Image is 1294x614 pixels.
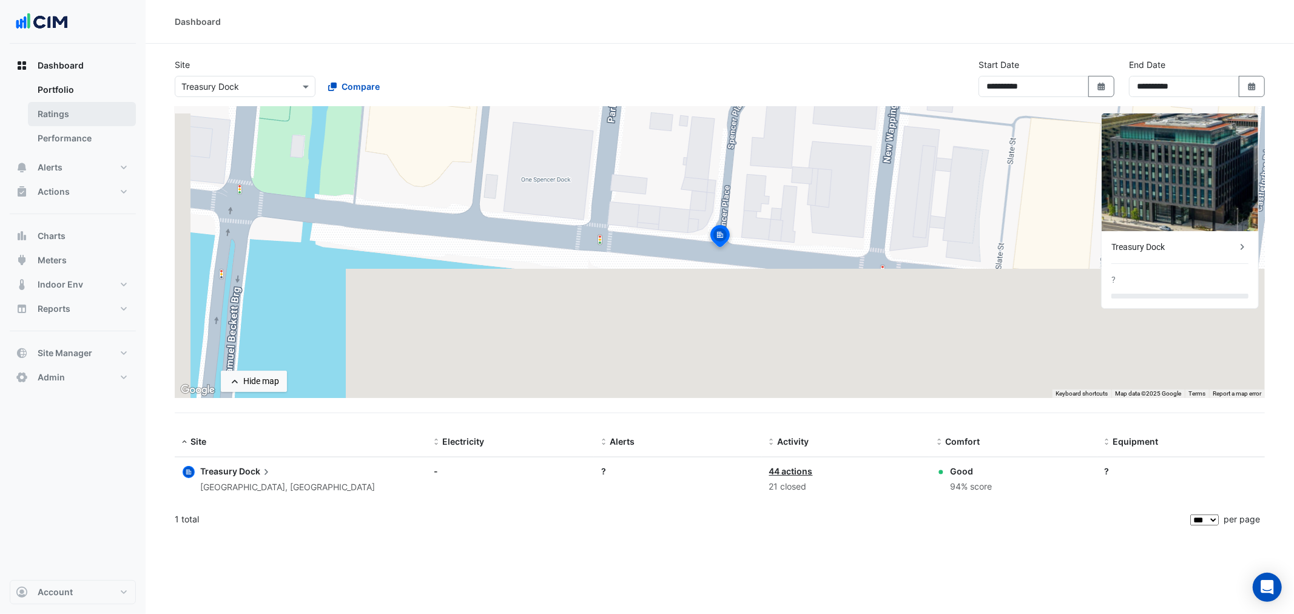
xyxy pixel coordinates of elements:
div: ? [1105,465,1258,477]
app-icon: Indoor Env [16,278,28,291]
button: Reports [10,297,136,321]
app-icon: Dashboard [16,59,28,72]
fa-icon: Select Date [1096,81,1107,92]
button: Indoor Env [10,272,136,297]
img: Treasury Dock [1102,113,1258,231]
button: Meters [10,248,136,272]
span: Meters [38,254,67,266]
div: 1 total [175,504,1188,535]
span: Admin [38,371,65,383]
a: Performance [28,126,136,150]
div: Dashboard [175,15,221,28]
label: Site [175,58,190,71]
button: Alerts [10,155,136,180]
span: Account [38,586,73,598]
a: Ratings [28,102,136,126]
span: Reports [38,303,70,315]
button: Admin [10,365,136,390]
span: Site [190,436,206,447]
app-icon: Charts [16,230,28,242]
div: ? [1111,274,1116,286]
app-icon: Alerts [16,161,28,174]
a: Terms (opens in new tab) [1188,390,1205,397]
button: Site Manager [10,341,136,365]
span: Site Manager [38,347,92,359]
span: Alerts [38,161,62,174]
a: Open this area in Google Maps (opens a new window) [178,382,218,398]
div: Good [950,465,992,477]
a: 44 actions [769,466,813,476]
span: Activity [778,436,809,447]
app-icon: Admin [16,371,28,383]
button: Actions [10,180,136,204]
div: - [434,465,587,477]
span: per page [1224,514,1260,524]
span: Actions [38,186,70,198]
div: ? [601,465,754,477]
span: Alerts [610,436,635,447]
span: Equipment [1113,436,1159,447]
app-icon: Reports [16,303,28,315]
span: Compare [342,80,380,93]
label: End Date [1129,58,1165,71]
app-icon: Actions [16,186,28,198]
span: Dashboard [38,59,84,72]
span: Treasury [200,466,237,476]
button: Charts [10,224,136,248]
fa-icon: Select Date [1247,81,1258,92]
span: Comfort [945,436,980,447]
app-icon: Site Manager [16,347,28,359]
img: site-pin-selected.svg [707,223,733,252]
span: Dock [239,465,272,478]
button: Dashboard [10,53,136,78]
button: Compare [320,76,388,97]
div: [GEOGRAPHIC_DATA], [GEOGRAPHIC_DATA] [200,481,375,494]
div: Open Intercom Messenger [1253,573,1282,602]
a: Report a map error [1213,390,1261,397]
span: Electricity [442,436,484,447]
button: Account [10,580,136,604]
label: Start Date [979,58,1019,71]
div: 21 closed [769,480,922,494]
button: Hide map [221,371,287,392]
button: Keyboard shortcuts [1056,390,1108,398]
span: Map data ©2025 Google [1115,390,1181,397]
span: Indoor Env [38,278,83,291]
a: Portfolio [28,78,136,102]
div: Dashboard [10,78,136,155]
img: Google [178,382,218,398]
div: 94% score [950,480,992,494]
div: Hide map [243,375,279,388]
span: Charts [38,230,66,242]
img: Company Logo [15,10,69,34]
div: Treasury Dock [1111,241,1236,254]
app-icon: Meters [16,254,28,266]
